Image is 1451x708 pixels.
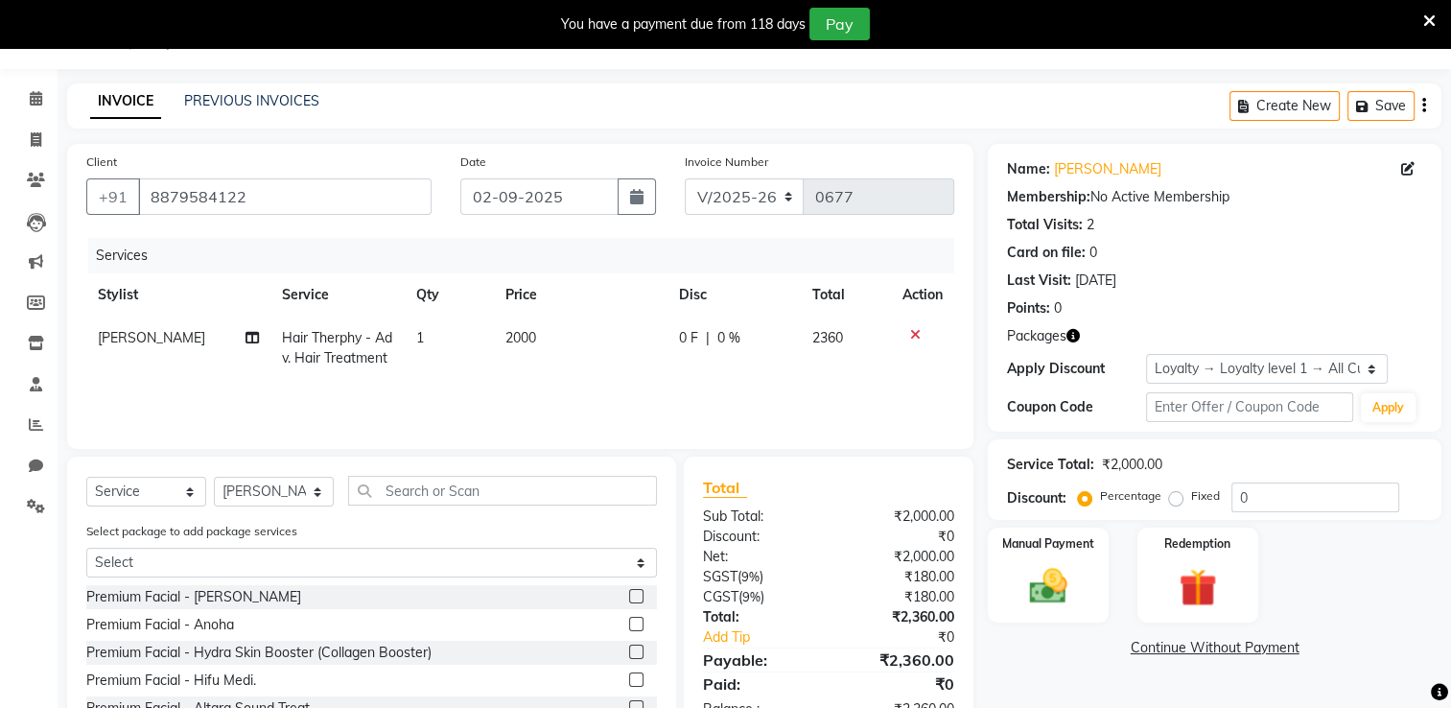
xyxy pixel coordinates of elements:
a: Continue Without Payment [992,638,1438,658]
div: Payable: [689,649,829,672]
span: 0 % [717,328,740,348]
label: Manual Payment [1002,535,1094,553]
div: ₹0 [829,673,969,696]
button: Apply [1361,393,1416,422]
span: [PERSON_NAME] [98,329,205,346]
label: Client [86,153,117,171]
div: Total Visits: [1007,215,1083,235]
a: PREVIOUS INVOICES [184,92,319,109]
div: Premium Facial - Hifu Medi. [86,671,256,691]
a: INVOICE [90,84,161,119]
div: Net: [689,547,829,567]
span: SGST [703,568,737,585]
a: [PERSON_NAME] [1054,159,1161,179]
div: ₹180.00 [829,587,969,607]
div: Premium Facial - [PERSON_NAME] [86,587,301,607]
input: Enter Offer / Coupon Code [1146,392,1353,422]
div: No Active Membership [1007,187,1422,207]
th: Stylist [86,273,270,317]
span: 2360 [812,329,843,346]
span: Packages [1007,326,1066,346]
label: Date [460,153,486,171]
div: Service Total: [1007,455,1094,475]
div: [DATE] [1075,271,1116,291]
div: ₹2,360.00 [829,649,969,672]
div: ₹180.00 [829,567,969,587]
div: Paid: [689,673,829,696]
span: 9% [742,589,761,604]
label: Fixed [1191,487,1220,505]
input: Search or Scan [348,476,657,506]
div: ( ) [689,587,829,607]
div: Card on file: [1007,243,1086,263]
div: You have a payment due from 118 days [561,14,806,35]
label: Select package to add package services [86,523,297,540]
span: 0 F [679,328,698,348]
input: Search by Name/Mobile/Email/Code [138,178,432,215]
th: Total [801,273,892,317]
div: Points: [1007,298,1050,319]
div: Premium Facial - Hydra Skin Booster (Collagen Booster) [86,643,432,663]
img: _gift.svg [1167,564,1229,611]
div: 0 [1089,243,1097,263]
div: Last Visit: [1007,271,1071,291]
div: 2 [1087,215,1094,235]
span: 9% [741,569,760,584]
div: Total: [689,607,829,627]
div: Services [88,238,969,273]
div: ₹0 [829,527,969,547]
div: Name: [1007,159,1050,179]
th: Disc [667,273,801,317]
div: ₹2,000.00 [829,547,969,567]
div: ₹0 [853,627,970,648]
div: Discount: [689,527,829,547]
div: 0 [1054,298,1062,319]
label: Redemption [1164,535,1230,553]
button: Save [1347,91,1415,121]
th: Price [494,273,667,317]
th: Service [270,273,405,317]
a: Add Tip [689,627,852,648]
div: Membership: [1007,187,1090,207]
div: Apply Discount [1007,359,1145,379]
button: Pay [809,8,870,40]
span: | [706,328,710,348]
label: Percentage [1100,487,1161,505]
button: Create New [1229,91,1340,121]
div: Discount: [1007,488,1066,508]
div: Sub Total: [689,507,829,527]
img: _cash.svg [1018,564,1079,608]
span: Hair Therphy - Adv. Hair Treatment [282,329,392,366]
div: ₹2,000.00 [1102,455,1162,475]
span: CGST [703,588,738,605]
div: ₹2,360.00 [829,607,969,627]
span: 2000 [505,329,536,346]
div: ( ) [689,567,829,587]
div: Premium Facial - Anoha [86,615,234,635]
span: 1 [416,329,424,346]
th: Qty [405,273,494,317]
div: Coupon Code [1007,397,1145,417]
div: ₹2,000.00 [829,507,969,527]
th: Action [891,273,954,317]
span: Total [703,478,747,498]
button: +91 [86,178,140,215]
label: Invoice Number [685,153,768,171]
